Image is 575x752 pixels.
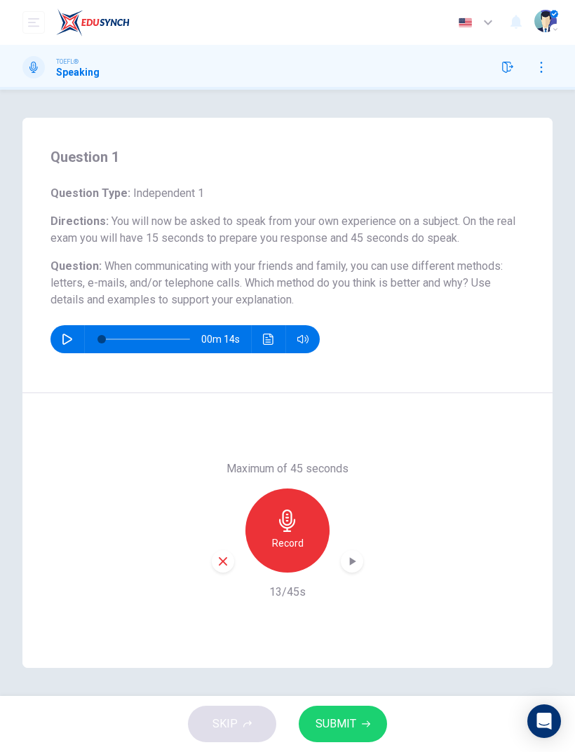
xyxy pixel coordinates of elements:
[534,10,557,32] img: Profile picture
[245,488,330,573] button: Record
[50,258,525,308] h6: Question :
[226,460,349,477] h6: Maximum of 45 seconds
[50,259,503,289] span: When communicating with your friends and family, you can use different methods: letters, e-mails,...
[257,325,280,353] button: Click to see the audio transcription
[50,185,525,202] h6: Question Type :
[50,146,525,168] h4: Question 1
[50,214,515,245] span: You will now be asked to speak from your own experience on a subject. On the real exam you will h...
[299,706,387,742] button: SUBMIT
[456,18,474,28] img: en
[130,186,204,200] span: Independent 1
[527,704,561,738] div: Open Intercom Messenger
[269,584,306,601] h6: 13/45s
[316,714,356,734] span: SUBMIT
[22,11,45,34] button: open mobile menu
[201,325,251,353] span: 00m 14s
[272,535,304,552] h6: Record
[56,67,100,78] h1: Speaking
[56,8,130,36] img: EduSynch logo
[56,57,79,67] span: TOEFL®
[50,213,525,247] h6: Directions :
